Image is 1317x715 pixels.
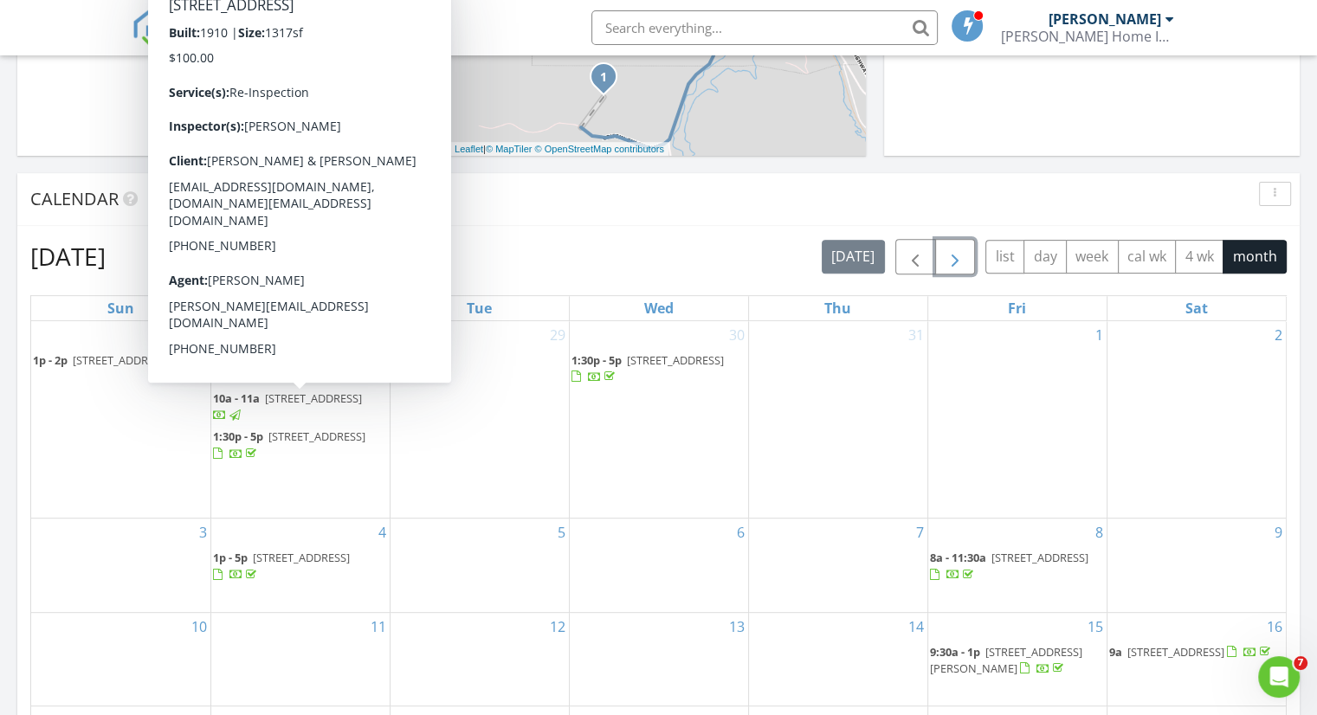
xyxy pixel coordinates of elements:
[1092,321,1107,349] a: Go to August 1, 2025
[733,519,748,546] a: Go to August 6, 2025
[210,612,390,706] td: Go to August 11, 2025
[591,10,938,45] input: Search everything...
[367,321,390,349] a: Go to July 28, 2025
[31,321,210,519] td: Go to July 27, 2025
[930,644,1082,676] a: 9:30a - 1p [STREET_ADDRESS][PERSON_NAME]
[821,296,855,320] a: Thursday
[132,9,170,47] img: The Best Home Inspection Software - Spectora
[213,550,248,565] span: 1p - 5p
[1107,519,1286,613] td: Go to August 9, 2025
[210,519,390,613] td: Go to August 4, 2025
[1109,644,1274,660] a: 9a [STREET_ADDRESS]
[927,321,1107,519] td: Go to August 1, 2025
[1175,240,1223,274] button: 4 wk
[182,9,324,45] span: SPECTORA
[569,612,748,706] td: Go to August 13, 2025
[930,550,1088,582] a: 8a - 11:30a [STREET_ADDRESS]
[213,390,362,422] a: 10a - 11a [STREET_ADDRESS]
[31,612,210,706] td: Go to August 10, 2025
[1263,613,1286,641] a: Go to August 16, 2025
[927,519,1107,613] td: Go to August 8, 2025
[213,351,388,388] a: 10a - 11a [STREET_ADDRESS]
[1049,10,1161,28] div: [PERSON_NAME]
[930,644,980,660] span: 9:30a - 1p
[196,519,210,546] a: Go to August 3, 2025
[450,142,668,157] div: |
[930,548,1105,585] a: 8a - 11:30a [STREET_ADDRESS]
[33,352,203,368] a: 1p - 2p [STREET_ADDRESS]
[905,613,927,641] a: Go to August 14, 2025
[1127,644,1224,660] span: [STREET_ADDRESS]
[1023,240,1067,274] button: day
[1109,644,1122,660] span: 9a
[546,321,569,349] a: Go to July 29, 2025
[281,296,320,320] a: Monday
[265,352,362,368] span: [STREET_ADDRESS]
[73,352,170,368] span: [STREET_ADDRESS]
[748,321,927,519] td: Go to July 31, 2025
[554,519,569,546] a: Go to August 5, 2025
[253,550,350,565] span: [STREET_ADDRESS]
[1084,613,1107,641] a: Go to August 15, 2025
[895,239,936,274] button: Previous month
[641,296,677,320] a: Wednesday
[1107,612,1286,706] td: Go to August 16, 2025
[726,321,748,349] a: Go to July 30, 2025
[985,240,1024,274] button: list
[571,351,746,388] a: 1:30p - 5p [STREET_ADDRESS]
[1271,519,1286,546] a: Go to August 9, 2025
[627,352,724,368] span: [STREET_ADDRESS]
[213,548,388,585] a: 1p - 5p [STREET_ADDRESS]
[748,519,927,613] td: Go to August 7, 2025
[268,428,365,444] span: [STREET_ADDRESS]
[569,321,748,519] td: Go to July 30, 2025
[463,296,495,320] a: Tuesday
[822,240,885,274] button: [DATE]
[546,613,569,641] a: Go to August 12, 2025
[210,321,390,519] td: Go to July 28, 2025
[188,613,210,641] a: Go to August 10, 2025
[390,519,569,613] td: Go to August 5, 2025
[31,519,210,613] td: Go to August 3, 2025
[1109,642,1285,663] a: 9a [STREET_ADDRESS]
[930,550,986,565] span: 8a - 11:30a
[1092,519,1107,546] a: Go to August 8, 2025
[1182,296,1211,320] a: Saturday
[600,72,607,84] i: 1
[213,352,260,368] span: 10a - 11a
[935,239,976,274] button: Next month
[571,352,622,368] span: 1:30p - 5p
[213,352,362,384] a: 10a - 11a [STREET_ADDRESS]
[213,389,388,426] a: 10a - 11a [STREET_ADDRESS]
[30,239,106,274] h2: [DATE]
[486,144,533,154] a: © MapTiler
[991,550,1088,565] span: [STREET_ADDRESS]
[104,296,138,320] a: Sunday
[748,612,927,706] td: Go to August 14, 2025
[1066,240,1119,274] button: week
[1107,321,1286,519] td: Go to August 2, 2025
[455,144,483,154] a: Leaflet
[132,23,324,60] a: SPECTORA
[1258,656,1300,698] iframe: Intercom live chat
[726,613,748,641] a: Go to August 13, 2025
[213,427,388,464] a: 1:30p - 5p [STREET_ADDRESS]
[30,187,119,210] span: Calendar
[375,519,390,546] a: Go to August 4, 2025
[571,352,724,384] a: 1:30p - 5p [STREET_ADDRESS]
[33,351,209,371] a: 1p - 2p [STREET_ADDRESS]
[535,144,664,154] a: © OpenStreetMap contributors
[265,390,362,406] span: [STREET_ADDRESS]
[213,428,263,444] span: 1:30p - 5p
[1004,296,1030,320] a: Friday
[930,644,1082,676] span: [STREET_ADDRESS][PERSON_NAME]
[1223,240,1287,274] button: month
[905,321,927,349] a: Go to July 31, 2025
[1294,656,1307,670] span: 7
[927,612,1107,706] td: Go to August 15, 2025
[188,321,210,349] a: Go to July 27, 2025
[1001,28,1174,45] div: Combes Home Inspection LLC
[213,390,260,406] span: 10a - 11a
[390,612,569,706] td: Go to August 12, 2025
[1271,321,1286,349] a: Go to August 2, 2025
